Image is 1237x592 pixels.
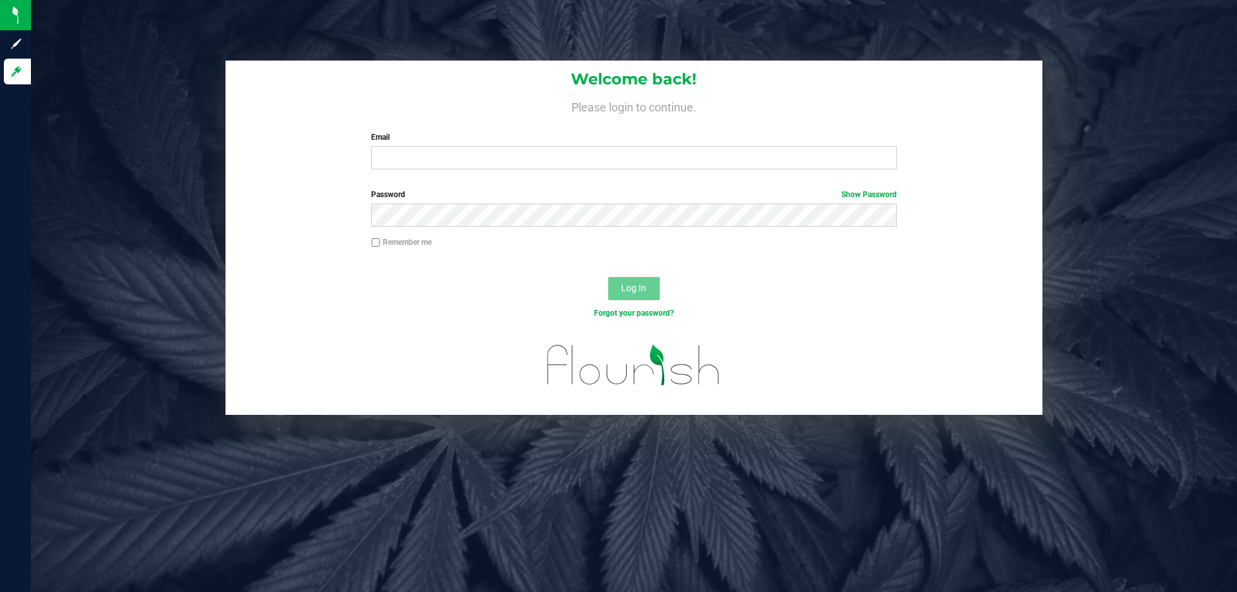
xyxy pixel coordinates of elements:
[371,238,380,247] input: Remember me
[371,131,896,143] label: Email
[621,283,646,293] span: Log In
[594,309,674,318] a: Forgot your password?
[10,37,23,50] inline-svg: Sign up
[371,236,432,248] label: Remember me
[10,65,23,78] inline-svg: Log in
[371,190,405,199] span: Password
[608,277,660,300] button: Log In
[841,190,897,199] a: Show Password
[225,71,1042,88] h1: Welcome back!
[225,98,1042,113] h4: Please login to continue.
[532,332,736,398] img: flourish_logo.svg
